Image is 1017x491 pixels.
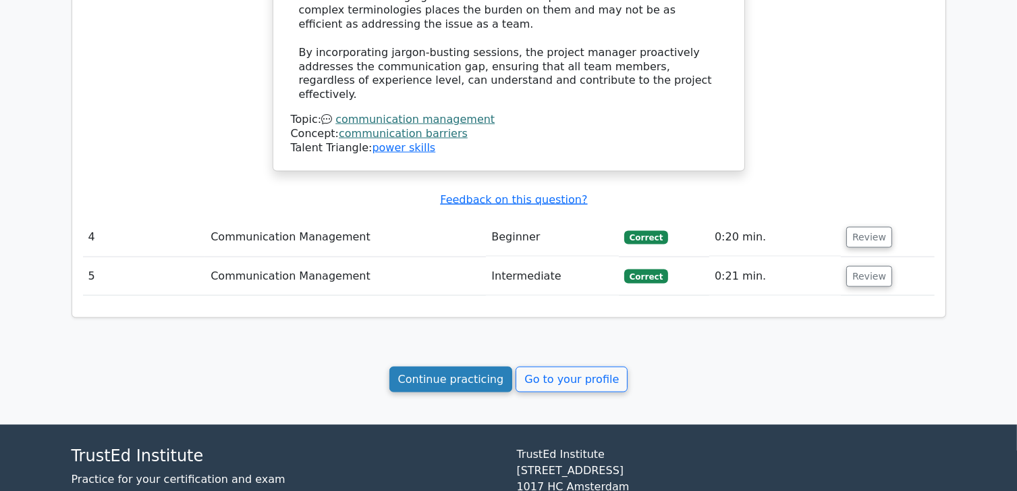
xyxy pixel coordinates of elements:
[72,446,501,466] h4: TrustEd Institute
[440,193,587,206] a: Feedback on this question?
[486,218,618,257] td: Beginner
[846,266,892,287] button: Review
[516,367,628,392] a: Go to your profile
[291,113,727,127] div: Topic:
[205,218,486,257] td: Communication Management
[624,231,668,244] span: Correct
[335,113,495,126] a: communication management
[291,113,727,155] div: Talent Triangle:
[486,257,618,296] td: Intermediate
[72,473,285,486] a: Practice for your certification and exam
[83,257,206,296] td: 5
[624,269,668,283] span: Correct
[389,367,513,392] a: Continue practicing
[205,257,486,296] td: Communication Management
[846,227,892,248] button: Review
[709,218,841,257] td: 0:20 min.
[709,257,841,296] td: 0:21 min.
[372,141,435,154] a: power skills
[339,127,468,140] a: communication barriers
[291,127,727,141] div: Concept:
[83,218,206,257] td: 4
